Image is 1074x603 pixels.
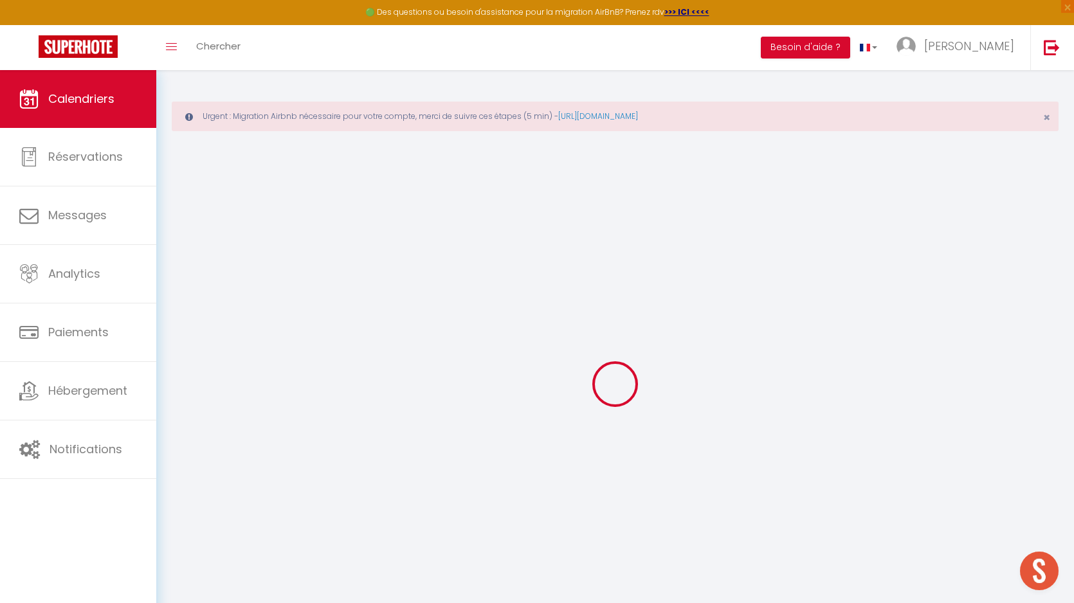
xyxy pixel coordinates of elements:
[48,148,123,165] span: Réservations
[924,38,1014,54] span: [PERSON_NAME]
[187,25,250,70] a: Chercher
[558,111,638,122] a: [URL][DOMAIN_NAME]
[48,91,114,107] span: Calendriers
[1043,112,1050,123] button: Close
[897,37,916,56] img: ...
[1043,109,1050,125] span: ×
[39,35,118,58] img: Super Booking
[48,324,109,340] span: Paiements
[172,102,1059,131] div: Urgent : Migration Airbnb nécessaire pour votre compte, merci de suivre ces étapes (5 min) -
[196,39,241,53] span: Chercher
[48,207,107,223] span: Messages
[1044,39,1060,55] img: logout
[48,382,127,399] span: Hébergement
[887,25,1030,70] a: ... [PERSON_NAME]
[1020,552,1059,590] div: Ouvrir le chat
[664,6,709,17] a: >>> ICI <<<<
[761,37,850,59] button: Besoin d'aide ?
[48,265,100,282] span: Analytics
[50,441,122,457] span: Notifications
